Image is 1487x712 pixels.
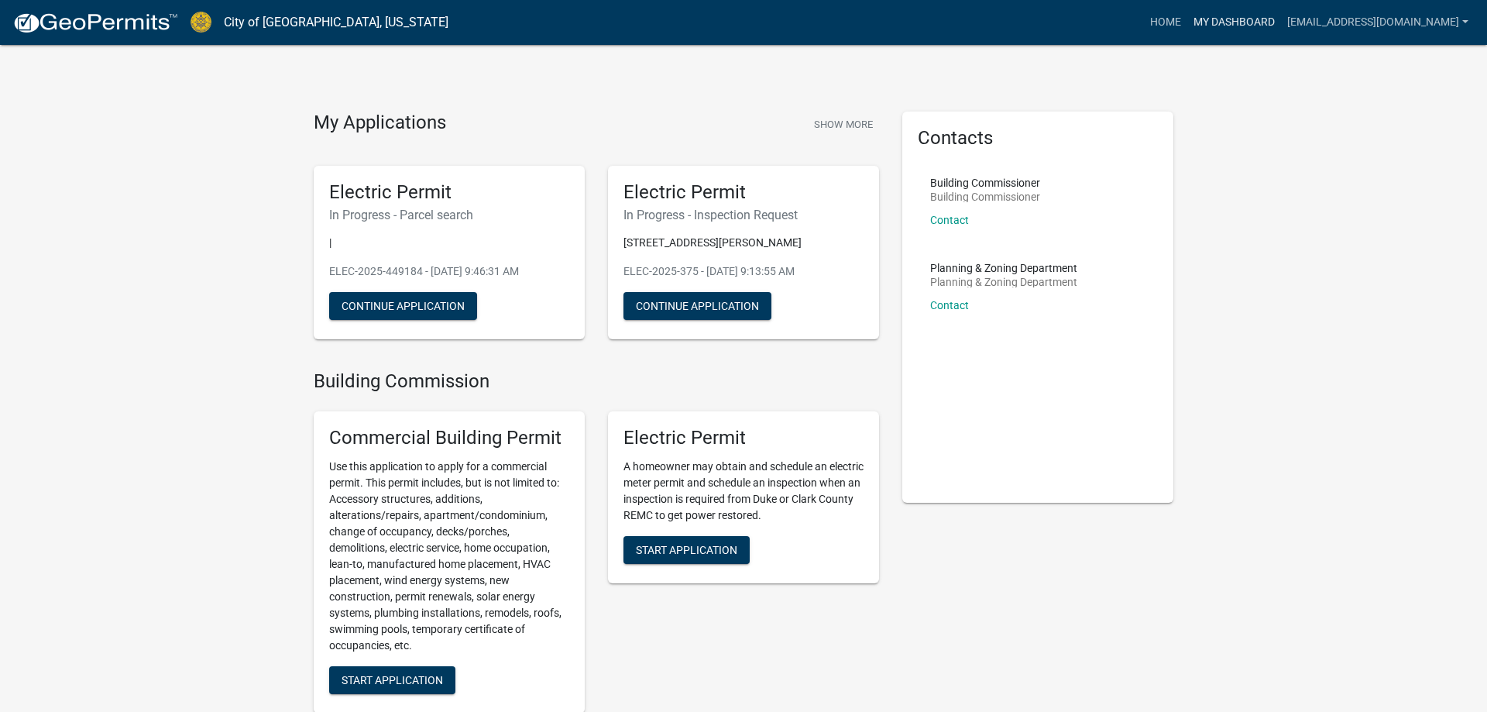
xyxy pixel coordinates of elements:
h6: In Progress - Inspection Request [623,208,864,222]
p: Planning & Zoning Department [930,277,1077,287]
a: Contact [930,214,969,226]
p: Use this application to apply for a commercial permit. This permit includes, but is not limited t... [329,459,569,654]
button: Show More [808,112,879,137]
p: | [329,235,569,251]
a: My Dashboard [1187,8,1281,37]
h5: Electric Permit [623,181,864,204]
p: [STREET_ADDRESS][PERSON_NAME] [623,235,864,251]
img: City of Jeffersonville, Indiana [191,12,211,33]
h4: My Applications [314,112,446,135]
h6: In Progress - Parcel search [329,208,569,222]
button: Continue Application [623,292,771,320]
a: City of [GEOGRAPHIC_DATA], [US_STATE] [224,9,448,36]
h5: Electric Permit [329,181,569,204]
a: [EMAIL_ADDRESS][DOMAIN_NAME] [1281,8,1475,37]
span: Start Application [636,544,737,556]
button: Continue Application [329,292,477,320]
button: Start Application [329,666,455,694]
p: ELEC-2025-375 - [DATE] 9:13:55 AM [623,263,864,280]
p: A homeowner may obtain and schedule an electric meter permit and schedule an inspection when an i... [623,459,864,524]
a: Home [1144,8,1187,37]
a: Contact [930,299,969,311]
button: Start Application [623,536,750,564]
h5: Contacts [918,127,1158,150]
h5: Electric Permit [623,427,864,449]
p: Planning & Zoning Department [930,263,1077,273]
p: Building Commissioner [930,177,1040,188]
span: Start Application [342,674,443,686]
h4: Building Commission [314,370,879,393]
p: Building Commissioner [930,191,1040,202]
h5: Commercial Building Permit [329,427,569,449]
p: ELEC-2025-449184 - [DATE] 9:46:31 AM [329,263,569,280]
